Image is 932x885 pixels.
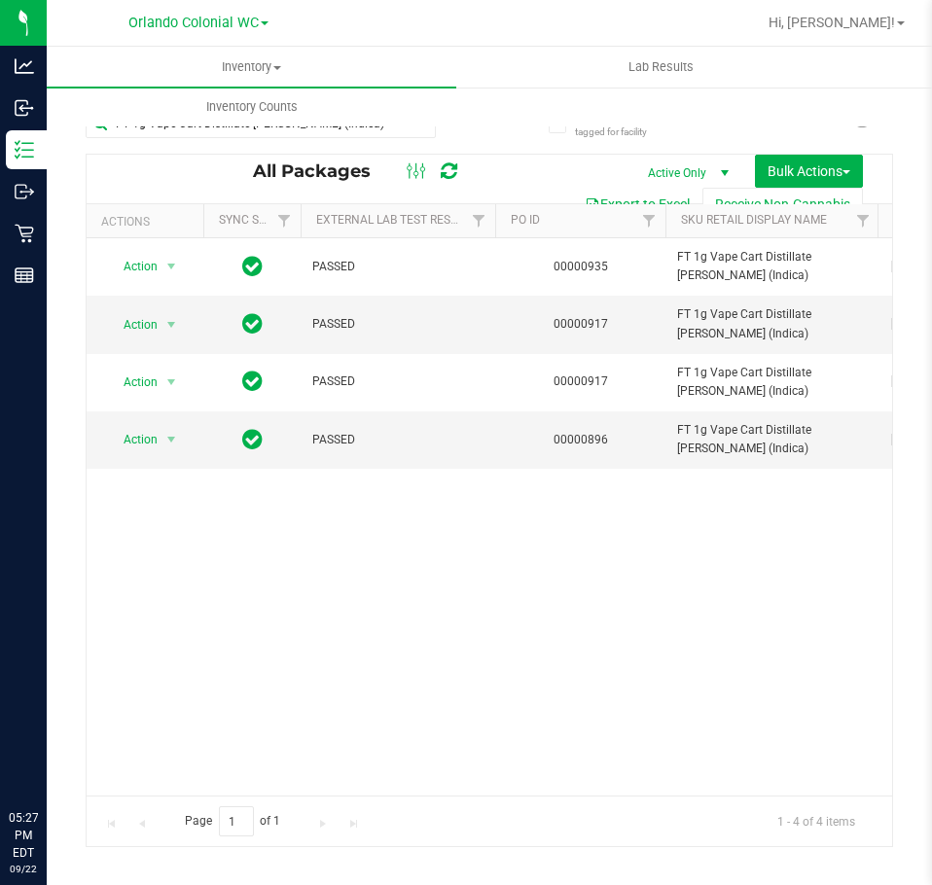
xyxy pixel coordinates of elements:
inline-svg: Reports [15,265,34,285]
inline-svg: Analytics [15,56,34,76]
span: Lab Results [602,58,720,76]
span: Hi, [PERSON_NAME]! [769,15,895,30]
a: Filter [269,204,301,237]
a: External Lab Test Result [316,213,469,227]
span: select [160,253,184,280]
div: Actions [101,215,196,229]
span: select [160,369,184,396]
span: In Sync [242,253,263,280]
span: Action [106,253,159,280]
button: Bulk Actions [755,155,863,188]
span: FT 1g Vape Cart Distillate [PERSON_NAME] (Indica) [677,421,868,458]
span: Inventory Counts [180,98,324,116]
span: FT 1g Vape Cart Distillate [PERSON_NAME] (Indica) [677,305,868,342]
span: PASSED [312,431,484,449]
span: FT 1g Vape Cart Distillate [PERSON_NAME] (Indica) [677,364,868,401]
span: Action [106,311,159,338]
span: All Packages [253,160,390,182]
a: Filter [463,204,495,237]
iframe: Resource center [19,729,78,788]
span: Orlando Colonial WC [128,15,259,31]
a: PO ID [511,213,540,227]
span: Action [106,426,159,453]
span: Action [106,369,159,396]
a: 00000896 [554,433,608,446]
span: PASSED [312,258,484,276]
a: Filter [847,204,879,237]
a: 00000935 [554,260,608,273]
input: 1 [219,806,254,836]
a: Filter [633,204,665,237]
p: 09/22 [9,862,38,876]
inline-svg: Outbound [15,182,34,201]
span: select [160,311,184,338]
a: Inventory Counts [47,87,456,127]
span: Inventory [47,58,456,76]
a: 00000917 [554,317,608,331]
span: In Sync [242,426,263,453]
span: FT 1g Vape Cart Distillate [PERSON_NAME] (Indica) [677,248,868,285]
span: Page of 1 [168,806,297,836]
a: Lab Results [456,47,866,88]
inline-svg: Inbound [15,98,34,118]
span: PASSED [312,315,484,334]
span: In Sync [242,368,263,395]
a: Sync Status [219,213,294,227]
span: 1 - 4 of 4 items [762,806,871,835]
button: Receive Non-Cannabis [702,188,863,221]
a: SKU Retail Display Name [681,213,827,227]
span: select [160,426,184,453]
span: Bulk Actions [768,163,850,179]
p: 05:27 PM EDT [9,809,38,862]
a: Inventory [47,47,456,88]
span: PASSED [312,372,484,391]
inline-svg: Inventory [15,140,34,159]
inline-svg: Retail [15,224,34,243]
span: In Sync [242,310,263,337]
a: 00000917 [554,374,608,388]
button: Export to Excel [572,188,702,221]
